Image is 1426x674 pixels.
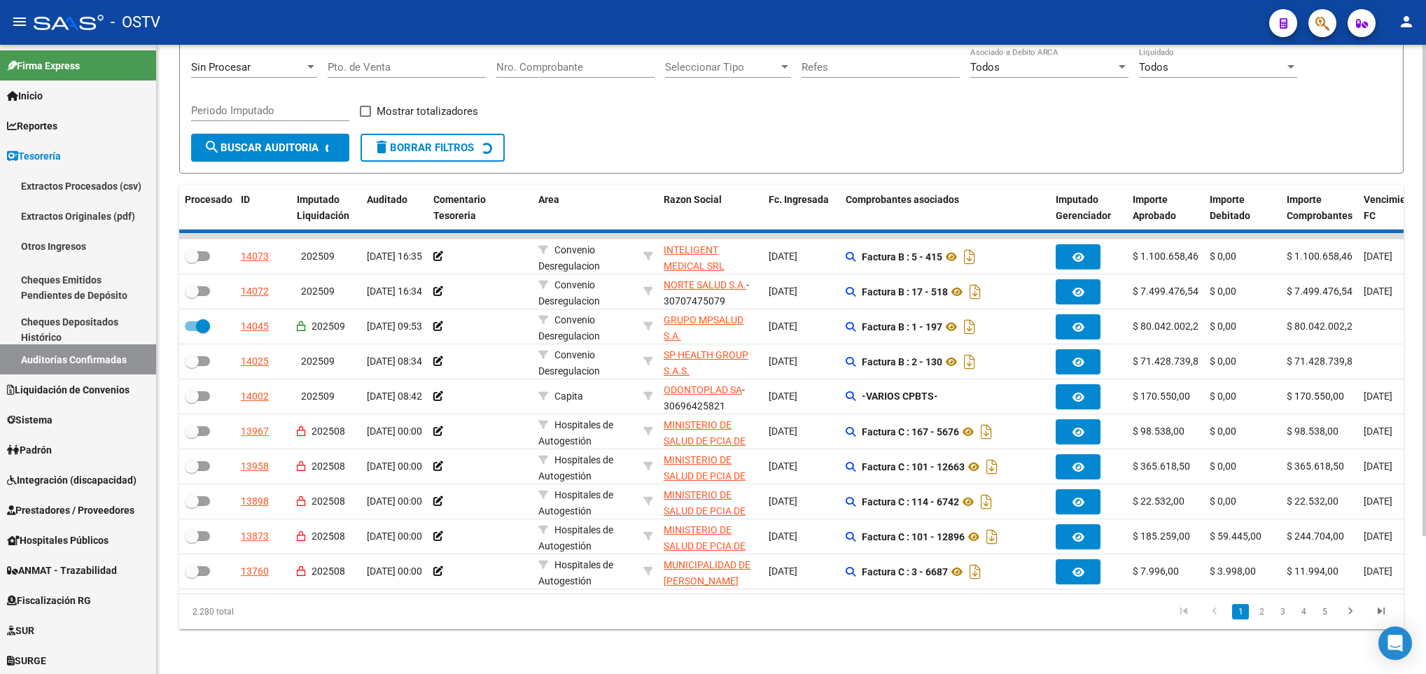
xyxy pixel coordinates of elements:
[966,561,984,583] i: Descargar documento
[1287,286,1352,297] span: $ 7.499.476,54
[769,251,797,262] span: [DATE]
[862,461,965,472] strong: Factura C : 101 - 12663
[664,522,757,552] div: - 30626983398
[361,185,428,231] datatable-header-cell: Auditado
[664,419,746,463] span: MINISTERIO DE SALUD DE PCIA DE BSAS
[1287,251,1352,262] span: $ 1.100.658,46
[1364,251,1392,262] span: [DATE]
[664,489,746,533] span: MINISTERIO DE SALUD DE PCIA DE BSAS
[1133,356,1204,367] span: $ 71.428.739,80
[983,526,1001,548] i: Descargar documento
[367,531,422,542] span: [DATE] 00:00
[7,58,80,73] span: Firma Express
[966,281,984,303] i: Descargar documento
[862,496,959,507] strong: Factura C : 114 - 6742
[241,563,269,580] div: 13760
[862,531,965,542] strong: Factura C : 101 - 12896
[769,496,797,507] span: [DATE]
[367,426,422,437] span: [DATE] 00:00
[664,559,750,587] span: MUNICIPALIDAD DE [PERSON_NAME]
[185,194,232,205] span: Procesado
[241,248,269,265] div: 14073
[301,251,335,262] span: 202509
[191,134,349,162] button: Buscar Auditoria
[241,458,269,475] div: 13958
[769,356,797,367] span: [DATE]
[862,426,959,437] strong: Factura C : 167 - 5676
[367,194,407,205] span: Auditado
[862,251,942,262] strong: Factura B : 5 - 415
[538,314,600,342] span: Convenio Desregulacion
[367,286,422,297] span: [DATE] 16:34
[1378,626,1412,660] div: Open Intercom Messenger
[1364,391,1392,402] span: [DATE]
[538,454,613,482] span: Hospitales de Autogestión
[377,103,478,120] span: Mostrar totalizadores
[769,194,829,205] span: Fc. Ingresada
[1287,321,1358,332] span: $ 80.042.002,20
[7,653,46,668] span: SURGE
[7,593,91,608] span: Fiscalización RG
[7,382,130,398] span: Liquidación de Convenios
[312,531,345,542] span: 202508
[241,194,250,205] span: ID
[7,563,117,578] span: ANMAT - Trazabilidad
[1364,194,1420,221] span: Vencimiento FC
[1287,461,1344,472] span: $ 365.618,50
[241,528,269,545] div: 13873
[1287,194,1352,221] span: Importe Comprobantes
[538,559,613,587] span: Hospitales de Autogestión
[1133,566,1179,577] span: $ 7.996,00
[7,503,134,518] span: Prestadores / Proveedores
[1287,496,1338,507] span: $ 22.532,00
[769,531,797,542] span: [DATE]
[1133,321,1204,332] span: $ 80.042.002,20
[1056,194,1111,221] span: Imputado Gerenciador
[1210,461,1236,472] span: $ 0,00
[301,356,335,367] span: 202509
[664,524,746,568] span: MINISTERIO DE SALUD DE PCIA DE BSAS
[1287,566,1338,577] span: $ 11.994,00
[1127,185,1204,231] datatable-header-cell: Importe Aprobado
[664,487,757,517] div: - 30626983398
[241,353,269,370] div: 14025
[179,185,235,231] datatable-header-cell: Procesado
[664,279,746,290] span: NORTE SALUD S.A.
[1139,61,1168,73] span: Todos
[367,461,422,472] span: [DATE] 00:00
[301,391,335,402] span: 202509
[538,244,600,272] span: Convenio Desregulacion
[204,141,319,154] span: Buscar Auditoria
[373,139,390,155] mat-icon: delete
[312,426,345,437] span: 202508
[538,194,559,205] span: Area
[361,134,505,162] button: Borrar Filtros
[1210,391,1236,402] span: $ 0,00
[7,442,52,458] span: Padrón
[312,566,345,577] span: 202508
[1133,194,1176,221] span: Importe Aprobado
[1210,566,1256,577] span: $ 3.998,00
[977,491,995,513] i: Descargar documento
[1287,426,1338,437] span: $ 98.538,00
[241,283,269,300] div: 14072
[1204,185,1281,231] datatable-header-cell: Importe Debitado
[664,454,746,498] span: MINISTERIO DE SALUD DE PCIA DE BSAS
[1364,426,1392,437] span: [DATE]
[191,61,251,73] span: Sin Procesar
[769,566,797,577] span: [DATE]
[846,194,959,205] span: Comprobantes asociados
[769,426,797,437] span: [DATE]
[1210,321,1236,332] span: $ 0,00
[1050,185,1127,231] datatable-header-cell: Imputado Gerenciador
[664,312,757,342] div: - 33717297879
[1364,566,1392,577] span: [DATE]
[179,594,421,629] div: 2.280 total
[1210,251,1236,262] span: $ 0,00
[1210,531,1261,542] span: $ 59.445,00
[658,185,763,231] datatable-header-cell: Razon Social
[367,566,422,577] span: [DATE] 00:00
[538,524,613,552] span: Hospitales de Autogestión
[1133,391,1190,402] span: $ 170.550,00
[204,139,221,155] mat-icon: search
